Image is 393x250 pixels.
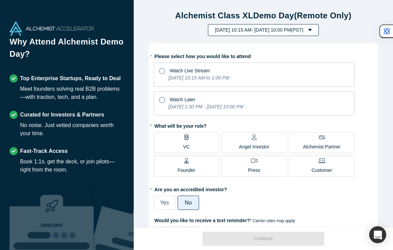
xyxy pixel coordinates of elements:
img: Alchemist Accelerator Logo [10,21,94,36]
p: Angel Investor [239,143,269,150]
label: Are you an accredited investor? [154,184,373,193]
i: [DATE] 10:15 AM to 1:00 PM [168,75,229,81]
label: Please select how you would like to attend [154,51,373,60]
p: Press [248,167,260,174]
button: [DATE] 10:15 AM- [DATE] 10:00 PM(PST) [208,24,319,36]
em: * Carrier rates may apply [250,218,295,223]
span: No [185,200,192,206]
strong: Fast-Track Access [20,148,68,154]
i: [DATE] 1:30 PM - [DATE] 10:00 PM [168,104,243,109]
span: Yes [160,200,169,206]
p: VC [183,143,190,150]
strong: Top Enterprise Startups, Ready to Deal [20,75,121,81]
label: Would you like to receive a text reminder? [154,215,373,224]
div: Book 1:1s, get the deck, or join pilots—right from the room. [20,158,124,174]
h1: Why Attend Alchemist Demo Day? [10,36,124,65]
button: Continue [202,232,324,246]
p: Founder [178,167,195,174]
strong: Curated for Investors & Partners [20,112,104,118]
strong: Alchemist Class XL Demo Day (Remote Only) [175,11,351,20]
label: What will be your role? [154,120,373,130]
div: No noise. Just vetted companies worth your time. [20,121,124,138]
div: Meet founders solving real B2B problems—with traction, tech, and a plan. [20,85,124,101]
p: Customer [311,167,332,174]
p: Alchemist Partner [303,143,341,150]
span: Watch Live Stream [170,68,210,73]
span: Watch Later [170,97,195,102]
